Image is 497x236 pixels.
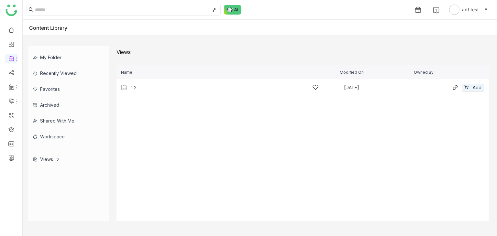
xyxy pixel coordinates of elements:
img: View [121,84,127,91]
div: Favorites [28,81,104,97]
span: Owned By [414,70,434,74]
span: Name [118,70,132,74]
div: [DATE] [344,85,411,90]
div: Shared with me [28,113,104,129]
div: Views [33,156,60,162]
img: logo [6,5,17,16]
div: Views [116,49,131,55]
img: help.svg [433,7,439,14]
button: arif test [448,5,489,15]
span: Add [473,84,481,91]
span: Modified On [340,70,364,74]
img: search-type.svg [212,7,217,13]
span: arif test [462,6,479,13]
div: My Folder [28,49,104,65]
div: Workspace [28,129,104,145]
a: 12 [131,85,137,90]
img: ask-buddy-normal.svg [224,5,241,15]
div: Archived [28,97,104,113]
div: Content Library [29,25,77,31]
img: avatar [449,5,459,15]
button: Add [462,84,484,91]
div: Recently Viewed [28,65,104,81]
